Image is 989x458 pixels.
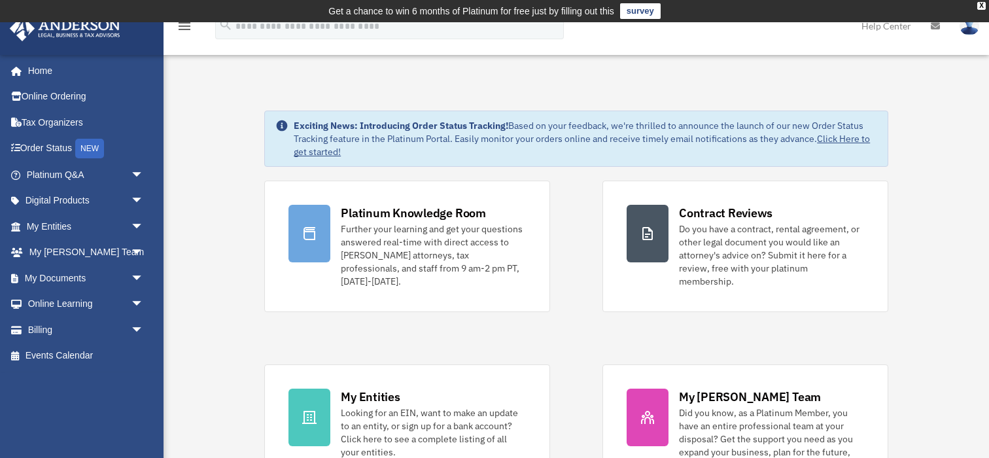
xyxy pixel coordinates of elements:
div: Platinum Knowledge Room [341,205,486,221]
span: arrow_drop_down [131,317,157,343]
a: Home [9,58,157,84]
a: My [PERSON_NAME] Teamarrow_drop_down [9,239,164,266]
div: Based on your feedback, we're thrilled to announce the launch of our new Order Status Tracking fe... [294,119,877,158]
a: Tax Organizers [9,109,164,135]
strong: Exciting News: Introducing Order Status Tracking! [294,120,508,132]
a: Billingarrow_drop_down [9,317,164,343]
a: My Entitiesarrow_drop_down [9,213,164,239]
span: arrow_drop_down [131,188,157,215]
img: User Pic [960,16,979,35]
a: Digital Productsarrow_drop_down [9,188,164,214]
a: survey [620,3,661,19]
span: arrow_drop_down [131,291,157,318]
img: Anderson Advisors Platinum Portal [6,16,124,41]
div: Do you have a contract, rental agreement, or other legal document you would like an attorney's ad... [679,222,864,288]
a: Platinum Knowledge Room Further your learning and get your questions answered real-time with dire... [264,181,550,312]
i: search [218,18,233,32]
a: Platinum Q&Aarrow_drop_down [9,162,164,188]
i: menu [177,18,192,34]
a: Click Here to get started! [294,133,870,158]
div: My Entities [341,389,400,405]
span: arrow_drop_down [131,239,157,266]
div: Contract Reviews [679,205,772,221]
div: Get a chance to win 6 months of Platinum for free just by filling out this [328,3,614,19]
a: Events Calendar [9,343,164,369]
div: Further your learning and get your questions answered real-time with direct access to [PERSON_NAM... [341,222,526,288]
div: close [977,2,986,10]
a: My Documentsarrow_drop_down [9,265,164,291]
div: My [PERSON_NAME] Team [679,389,821,405]
div: NEW [75,139,104,158]
a: Order StatusNEW [9,135,164,162]
span: arrow_drop_down [131,265,157,292]
span: arrow_drop_down [131,213,157,240]
a: menu [177,23,192,34]
span: arrow_drop_down [131,162,157,188]
a: Online Learningarrow_drop_down [9,291,164,317]
a: Contract Reviews Do you have a contract, rental agreement, or other legal document you would like... [602,181,888,312]
a: Online Ordering [9,84,164,110]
